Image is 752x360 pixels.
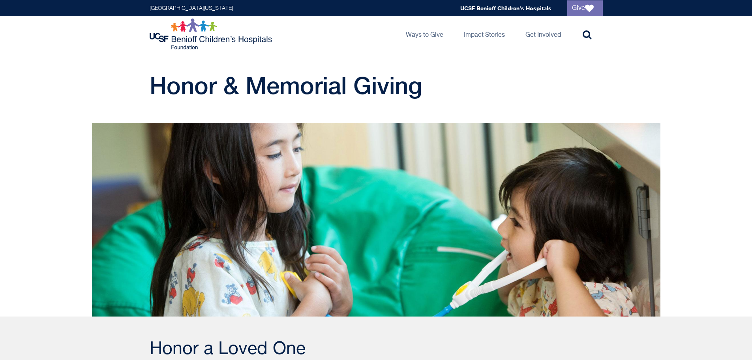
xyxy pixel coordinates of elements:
[150,340,453,358] h2: Honor a Loved One
[399,16,450,52] a: Ways to Give
[460,5,551,11] a: UCSF Benioff Children's Hospitals
[150,6,233,11] a: [GEOGRAPHIC_DATA][US_STATE]
[519,16,567,52] a: Get Involved
[567,0,603,16] a: Give
[458,16,511,52] a: Impact Stories
[150,18,274,50] img: Logo for UCSF Benioff Children's Hospitals Foundation
[150,72,422,99] span: Honor & Memorial Giving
